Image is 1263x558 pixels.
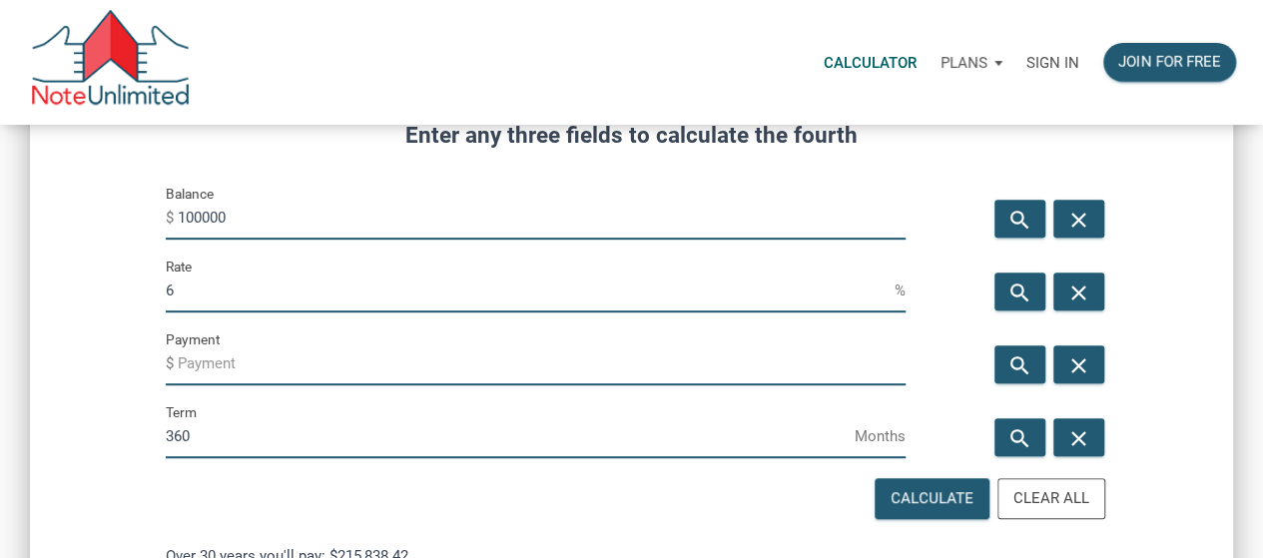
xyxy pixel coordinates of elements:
button: Plans [929,33,1014,93]
i: close [1067,353,1091,378]
a: Join for free [1091,31,1248,94]
label: Payment [166,327,220,351]
button: search [994,345,1045,383]
div: Clear All [1013,487,1089,510]
button: close [1053,345,1104,383]
p: Sign in [1026,54,1079,72]
input: Balance [178,195,906,240]
label: Balance [166,182,214,206]
p: Plans [941,54,987,72]
input: Term [166,413,855,458]
a: Calculator [812,31,929,94]
p: Calculator [824,54,917,72]
button: search [994,200,1045,238]
button: search [994,273,1045,310]
button: Clear All [997,478,1105,519]
input: Payment [178,340,906,385]
input: Rate [166,268,895,312]
i: search [1008,208,1032,233]
a: Plans [929,31,1014,94]
span: % [895,275,906,306]
button: close [1053,273,1104,310]
a: Sign in [1014,31,1091,94]
button: close [1053,200,1104,238]
span: $ [166,202,178,234]
span: Months [855,420,906,452]
label: Rate [166,255,192,279]
button: search [994,418,1045,456]
i: search [1008,353,1032,378]
img: NoteUnlimited [30,10,191,115]
i: search [1008,280,1032,305]
div: Calculate [891,487,973,510]
i: close [1067,426,1091,451]
label: Term [166,400,197,424]
i: close [1067,280,1091,305]
button: Join for free [1103,43,1236,82]
button: Calculate [875,478,989,519]
h4: Enter any three fields to calculate the fourth [166,119,1098,153]
div: Join for free [1118,51,1221,74]
i: close [1067,208,1091,233]
button: close [1053,418,1104,456]
span: $ [166,347,178,379]
i: search [1008,426,1032,451]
